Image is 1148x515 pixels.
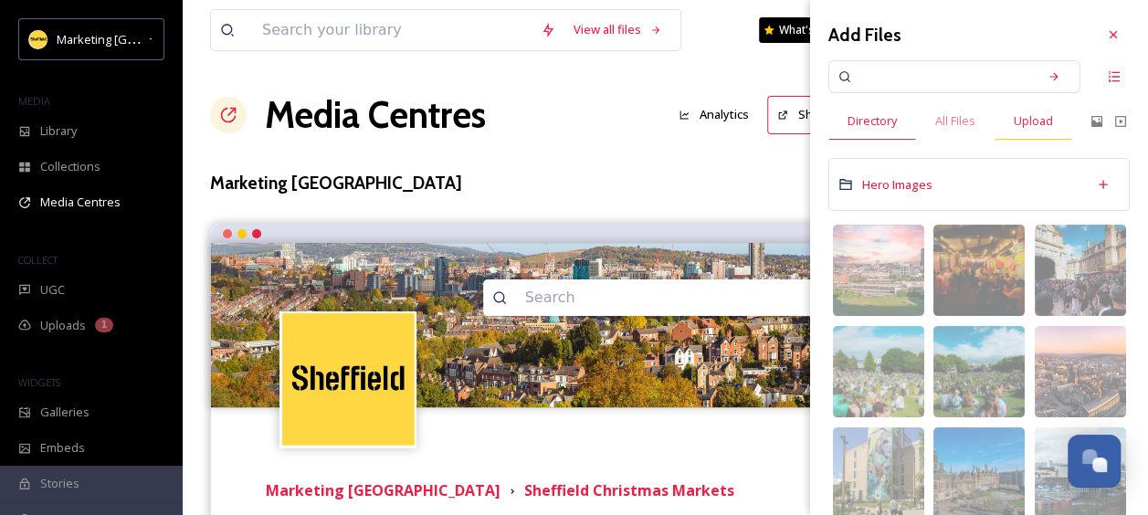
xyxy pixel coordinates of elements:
a: View all files [564,12,671,47]
h3: Add Files [828,22,901,48]
button: Open Chat [1068,435,1121,488]
span: Collections [40,158,100,175]
strong: Marketing [GEOGRAPHIC_DATA] [266,480,500,500]
img: 05de8d1b-c960-4410-b69b-c1a22c12ea22.jpg [833,225,924,316]
a: What's New [759,17,850,43]
span: Directory [848,112,897,130]
span: WIDGETS [18,375,60,389]
span: Stories [40,475,79,492]
img: Meersbrook-1-2 CROP SMALL VS.jpg [211,243,1120,407]
span: COLLECT [18,253,58,267]
span: MEDIA [18,94,50,108]
img: 3e3a9340-c38f-4168-8a07-91d7e5c8af97.jpg [933,326,1025,417]
span: Hero Images [862,176,932,193]
span: Media Centres [40,194,121,211]
img: Sheffield%20Sq%20yellow.jpg [282,313,415,446]
div: 1 [95,318,113,332]
button: Analytics [669,97,758,132]
img: 07d6ff62-1577-4016-8aba-5ff8955657d1.jpg [1035,326,1126,417]
span: Embeds [40,439,85,457]
a: Analytics [669,97,767,132]
img: 6f1160dc-6993-481a-ae3a-bcee6f325baf.jpg [833,326,924,417]
img: 304385b0-1bae-49f1-ab61-a32a41baa9c7.jpg [933,225,1025,316]
img: d8755c16-4165-4265-9cb1-ec3a0c0b416e.jpg [1035,225,1126,316]
img: Sheffield%20Sq%20yellow.jpg [29,30,47,48]
a: Media Centres [265,88,486,142]
input: Search your library [253,10,532,50]
span: Uploads [40,317,86,334]
input: Search [516,278,766,318]
span: Marketing [GEOGRAPHIC_DATA] [57,30,230,47]
span: Library [40,122,77,140]
strong: Sheffield Christmas Markets [524,480,734,500]
span: Upload [1014,112,1053,130]
span: UGC [40,281,65,299]
span: All Files [935,112,975,130]
button: Share [767,96,841,133]
span: Galleries [40,404,90,421]
h3: Marketing [GEOGRAPHIC_DATA] [210,170,1121,196]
